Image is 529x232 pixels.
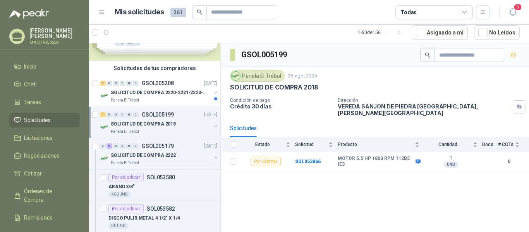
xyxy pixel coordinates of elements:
[100,110,219,135] a: 1 0 0 0 0 0 GSOL005199[DATE] Company LogoSOLICITUD DE COMPRA 2018Panela El Trébol
[113,81,119,86] div: 0
[100,112,106,117] div: 1
[100,122,109,132] img: Company Logo
[241,142,284,147] span: Estado
[111,120,176,128] p: SOLICITUD DE COMPRA 2018
[100,81,106,86] div: 9
[106,143,112,149] div: 6
[295,159,321,164] a: SOL053866
[230,103,331,110] p: Crédito 30 días
[108,191,131,198] div: 400 UND
[338,142,413,147] span: Producto
[24,187,72,204] span: Órdenes de Compra
[24,80,36,89] span: Chat
[111,160,139,166] p: Panela El Trébol
[424,155,477,162] b: 1
[241,137,295,152] th: Estado
[147,206,175,211] p: SOL053582
[126,143,132,149] div: 0
[106,81,112,86] div: 0
[29,40,80,45] p: MAQTRA SAS
[108,223,129,229] div: 80 UND
[424,137,482,152] th: Cantidad
[9,166,80,181] a: Cotizar
[295,142,327,147] span: Solicitud
[100,79,219,103] a: 9 0 0 0 0 0 GSOL005208[DATE] Company LogoSOLICITUD DE COMPRA 2220-2221-2223-2224Panela El Trébol
[108,204,144,213] div: Por adjudicar
[9,148,80,163] a: Negociaciones
[338,98,510,103] p: Dirección
[498,142,514,147] span: # COTs
[142,81,174,86] p: GSOL005208
[230,124,257,132] div: Solicitudes
[295,137,338,152] th: Solicitud
[514,3,522,11] span: 5
[498,158,520,165] b: 0
[100,141,219,166] a: 0 6 0 0 0 0 GSOL005179[DATE] Company LogoSOLICITUD DE COMPRA 2222Panela El Trébol
[24,62,36,71] span: Inicio
[89,61,220,76] div: Solicitudes de tus compradores
[9,95,80,110] a: Tareas
[120,81,125,86] div: 0
[100,91,109,100] img: Company Logo
[400,8,417,17] div: Todas
[204,111,217,119] p: [DATE]
[133,112,139,117] div: 0
[9,59,80,74] a: Inicio
[89,170,220,201] a: Por adjudicarSOL053580ARAND 3/8"400 UND
[126,81,132,86] div: 0
[111,129,139,135] p: Panela El Trébol
[424,142,471,147] span: Cantidad
[288,72,317,80] p: 28 ago, 2025
[482,137,498,152] th: Docs
[111,97,139,103] p: Panela El Trébol
[230,83,318,91] p: SOLICITUD DE COMPRA 2018
[111,152,176,159] p: SOLICITUD DE COMPRA 2222
[106,112,112,117] div: 0
[338,156,414,168] b: MOTOR 5.5 HP 1800 RPM 112B5 IE3
[120,143,125,149] div: 0
[9,9,49,19] img: Logo peakr
[9,131,80,145] a: Licitaciones
[24,151,60,160] span: Negociaciones
[9,77,80,92] a: Chat
[241,49,288,61] h3: GSOL005199
[142,112,174,117] p: GSOL005199
[24,116,51,124] span: Solicitudes
[444,162,458,168] div: UND
[197,9,202,15] span: search
[232,72,240,80] img: Company Logo
[498,137,529,152] th: # COTs
[24,134,53,142] span: Licitaciones
[338,137,424,152] th: Producto
[133,81,139,86] div: 0
[100,154,109,163] img: Company Logo
[108,173,144,182] div: Por adjudicar
[29,28,80,39] p: [PERSON_NAME] [PERSON_NAME]
[113,143,119,149] div: 0
[204,80,217,87] p: [DATE]
[115,7,164,18] h1: Mis solicitudes
[9,210,80,225] a: Remisiones
[9,184,80,207] a: Órdenes de Compra
[111,89,207,96] p: SOLICITUD DE COMPRA 2220-2221-2223-2224
[204,143,217,150] p: [DATE]
[358,26,405,39] div: 1 - 50 de 156
[170,8,186,17] span: 361
[338,103,510,116] p: VEREDA SANJON DE PIEDRA [GEOGRAPHIC_DATA] , [PERSON_NAME][GEOGRAPHIC_DATA]
[120,112,125,117] div: 0
[108,183,135,191] p: ARAND 3/8"
[412,25,468,40] button: Asignado a mi
[474,25,520,40] button: No Leídos
[9,113,80,127] a: Solicitudes
[113,112,119,117] div: 0
[24,98,41,107] span: Tareas
[230,98,331,103] p: Condición de pago
[230,70,285,82] div: Panela El Trébol
[425,52,430,58] span: search
[24,213,53,222] span: Remisiones
[251,157,281,166] div: Por cotizar
[108,215,180,222] p: DISCO PULIR METAL 4 1/2" X 1/4
[133,143,139,149] div: 0
[100,143,106,149] div: 0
